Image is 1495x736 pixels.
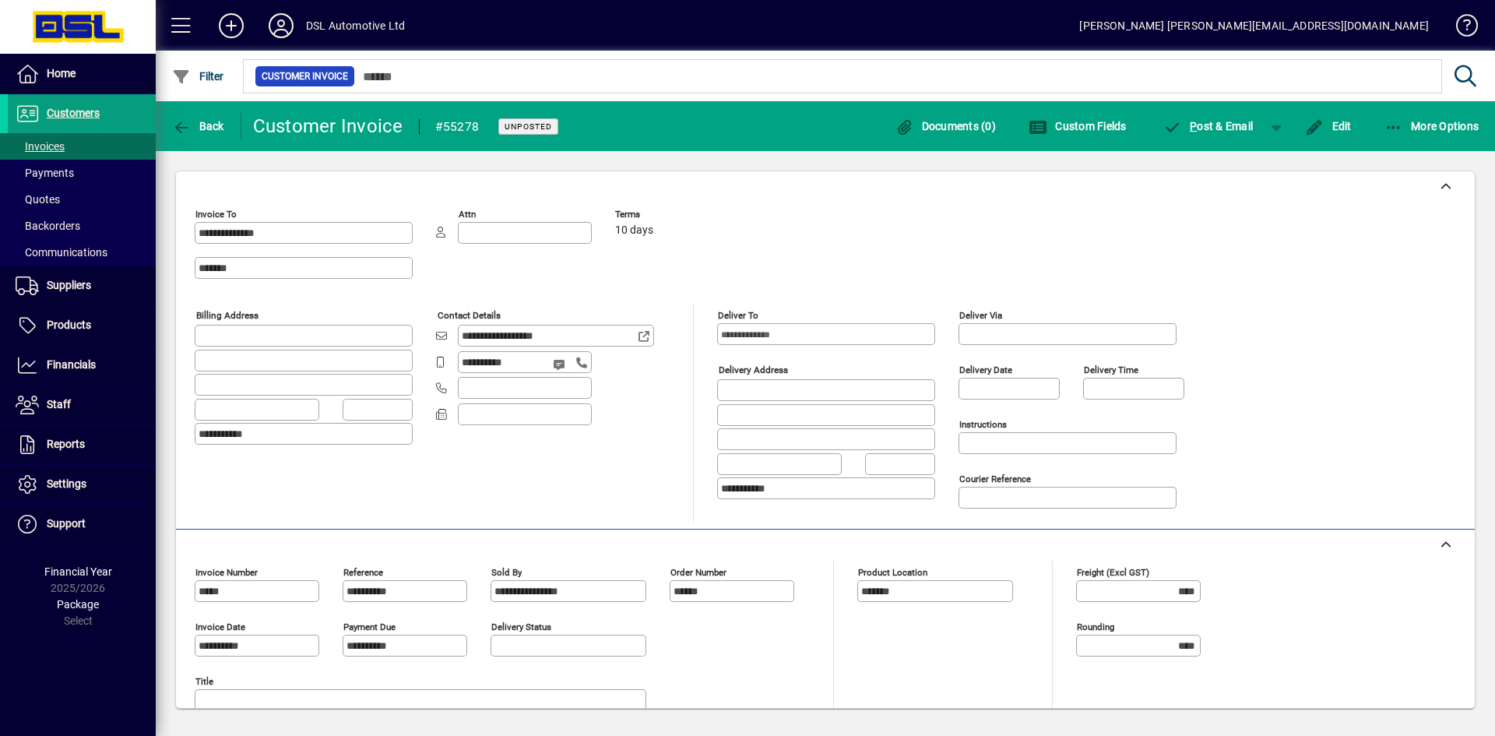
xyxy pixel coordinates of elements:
span: Products [47,319,91,331]
mat-label: Invoice number [195,567,258,578]
mat-label: Delivery date [959,364,1012,375]
span: Unposted [505,121,552,132]
span: Terms [615,210,709,220]
a: Products [8,306,156,345]
mat-label: Order number [670,567,726,578]
div: DSL Automotive Ltd [306,13,405,38]
mat-label: Deliver via [959,310,1002,321]
div: Customer Invoice [253,114,403,139]
a: Quotes [8,186,156,213]
a: Knowledge Base [1444,3,1476,54]
span: More Options [1384,120,1479,132]
div: [PERSON_NAME] [PERSON_NAME][EMAIL_ADDRESS][DOMAIN_NAME] [1079,13,1429,38]
mat-label: Courier Reference [959,474,1031,484]
span: Payments [16,167,74,179]
button: Post & Email [1156,112,1261,140]
a: Settings [8,465,156,504]
span: Financials [47,358,96,371]
button: Back [168,112,228,140]
a: Support [8,505,156,544]
span: Staff [47,398,71,410]
span: Customers [47,107,100,119]
mat-label: Invoice date [195,622,245,632]
button: Custom Fields [1025,112,1131,140]
span: Back [172,120,224,132]
button: Filter [168,62,228,90]
span: Package [57,598,99,611]
span: Documents (0) [895,120,996,132]
button: Edit [1301,112,1356,140]
a: Communications [8,239,156,266]
mat-label: Invoice To [195,209,237,220]
button: Profile [256,12,306,40]
span: Customer Invoice [262,69,348,84]
span: Edit [1305,120,1352,132]
mat-label: Product location [858,567,927,578]
span: Communications [16,246,107,259]
div: #55278 [435,114,480,139]
a: Backorders [8,213,156,239]
mat-label: Rounding [1077,622,1114,632]
mat-label: Delivery status [491,622,551,632]
mat-label: Title [195,676,213,687]
span: ost & Email [1163,120,1254,132]
span: P [1190,120,1197,132]
mat-label: Deliver To [718,310,758,321]
span: Suppliers [47,279,91,291]
span: 10 days [615,224,653,237]
span: Filter [172,70,224,83]
mat-label: Sold by [491,567,522,578]
mat-label: Delivery time [1084,364,1138,375]
mat-label: Payment due [343,622,396,632]
span: Custom Fields [1029,120,1127,132]
span: Reports [47,438,85,450]
span: Backorders [16,220,80,232]
mat-label: Instructions [959,419,1007,430]
a: Reports [8,425,156,464]
span: Home [47,67,76,79]
a: Financials [8,346,156,385]
mat-label: Reference [343,567,383,578]
a: Suppliers [8,266,156,305]
span: Support [47,517,86,530]
span: Quotes [16,193,60,206]
button: Send SMS [542,346,579,383]
button: Documents (0) [891,112,1000,140]
mat-label: Freight (excl GST) [1077,567,1149,578]
button: More Options [1381,112,1483,140]
a: Payments [8,160,156,186]
button: Add [206,12,256,40]
span: Settings [47,477,86,490]
a: Home [8,55,156,93]
a: Staff [8,386,156,424]
mat-label: Attn [459,209,476,220]
app-page-header-button: Back [156,112,241,140]
span: Invoices [16,140,65,153]
a: Invoices [8,133,156,160]
span: Financial Year [44,565,112,578]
